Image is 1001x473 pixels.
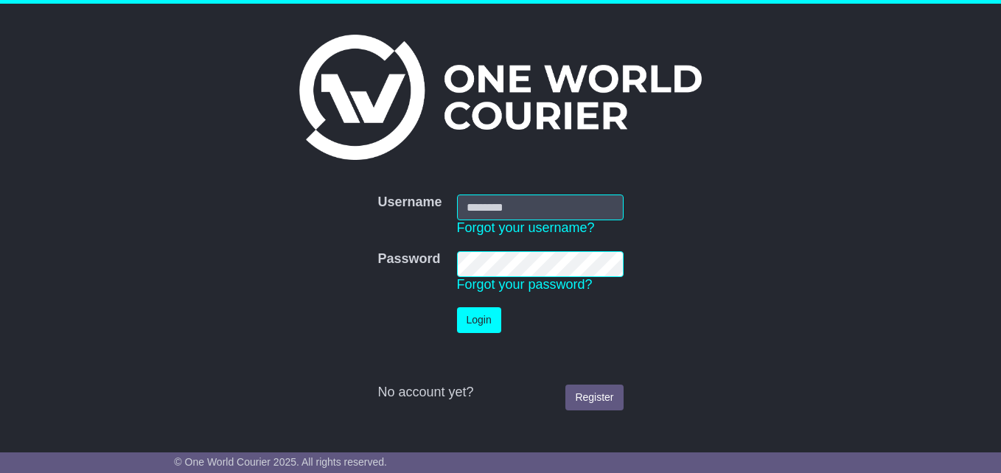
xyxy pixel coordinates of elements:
[565,385,623,410] a: Register
[457,277,593,292] a: Forgot your password?
[457,220,595,235] a: Forgot your username?
[174,456,387,468] span: © One World Courier 2025. All rights reserved.
[377,385,623,401] div: No account yet?
[377,251,440,267] label: Password
[299,35,702,160] img: One World
[457,307,501,333] button: Login
[377,195,442,211] label: Username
